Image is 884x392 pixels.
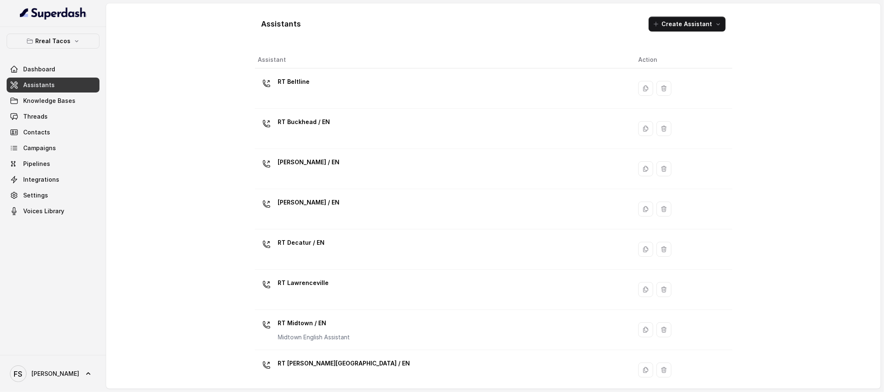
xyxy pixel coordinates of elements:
button: Rreal Tacos [7,34,99,49]
span: Contacts [23,128,50,136]
th: Action [632,51,732,68]
span: Knowledge Bases [23,97,75,105]
th: Assistant [255,51,632,68]
a: Assistants [7,78,99,93]
h1: Assistants [262,17,301,31]
span: Threads [23,112,48,121]
a: Pipelines [7,156,99,171]
span: Pipelines [23,160,50,168]
p: RT Buckhead / EN [278,115,330,129]
p: RT Lawrenceville [278,276,329,290]
img: light.svg [20,7,87,20]
p: RT Decatur / EN [278,236,325,249]
a: Contacts [7,125,99,140]
a: Knowledge Bases [7,93,99,108]
span: Integrations [23,175,59,184]
span: Assistants [23,81,55,89]
span: Settings [23,191,48,200]
p: RT [PERSON_NAME][GEOGRAPHIC_DATA] / EN [278,357,410,370]
a: Dashboard [7,62,99,77]
span: Voices Library [23,207,64,215]
p: Midtown English Assistant [278,333,350,341]
p: [PERSON_NAME] / EN [278,196,340,209]
p: RT Beltline [278,75,310,88]
text: FS [14,370,23,378]
a: [PERSON_NAME] [7,362,99,385]
a: Campaigns [7,141,99,156]
a: Integrations [7,172,99,187]
a: Settings [7,188,99,203]
span: Dashboard [23,65,55,73]
p: [PERSON_NAME] / EN [278,156,340,169]
a: Threads [7,109,99,124]
button: Create Assistant [649,17,726,32]
span: [PERSON_NAME] [31,370,79,378]
p: Rreal Tacos [36,36,71,46]
a: Voices Library [7,204,99,219]
p: RT Midtown / EN [278,317,350,330]
span: Campaigns [23,144,56,152]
